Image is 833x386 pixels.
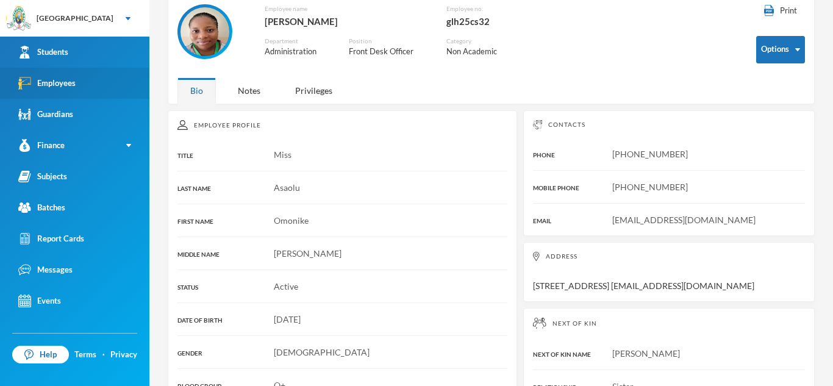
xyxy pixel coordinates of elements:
div: Position [349,37,427,46]
div: Subjects [18,170,67,183]
div: Non Academic [446,46,511,58]
span: Miss [274,149,291,160]
div: Employee Profile [177,120,507,130]
div: Report Cards [18,232,84,245]
span: Asaolu [274,182,300,193]
div: Batches [18,201,65,214]
div: Guardians [18,108,73,121]
span: [DEMOGRAPHIC_DATA] [274,347,370,357]
div: Messages [18,263,73,276]
div: Finance [18,139,65,152]
div: Category [446,37,511,46]
div: Contacts [533,120,805,129]
img: logo [7,7,31,31]
div: Employee name [265,4,427,13]
span: [PERSON_NAME] [274,248,341,259]
div: Employees [18,77,76,90]
span: [PHONE_NUMBER] [612,149,688,159]
span: Omonike [274,215,309,226]
div: [GEOGRAPHIC_DATA] [37,13,113,24]
div: glh25cs32 [446,13,543,29]
a: Terms [74,349,96,361]
div: [STREET_ADDRESS] [EMAIL_ADDRESS][DOMAIN_NAME] [523,242,815,302]
div: Privileges [282,77,345,104]
span: Active [274,281,298,291]
div: Employee no. [446,4,543,13]
span: [EMAIL_ADDRESS][DOMAIN_NAME] [612,215,756,225]
span: [PHONE_NUMBER] [612,182,688,192]
div: [PERSON_NAME] [265,13,427,29]
div: Events [18,295,61,307]
span: [PERSON_NAME] [612,348,680,359]
button: Options [756,36,805,63]
div: Department [265,37,331,46]
button: Print [756,4,805,18]
div: Front Desk Officer [349,46,427,58]
div: Notes [225,77,273,104]
div: Students [18,46,68,59]
img: EMPLOYEE [181,7,229,56]
span: [DATE] [274,314,301,324]
a: Privacy [110,349,137,361]
div: Bio [177,77,216,104]
div: · [102,349,105,361]
div: Next of Kin [533,318,805,329]
div: Address [533,252,805,261]
a: Help [12,346,69,364]
div: Administration [265,46,331,58]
